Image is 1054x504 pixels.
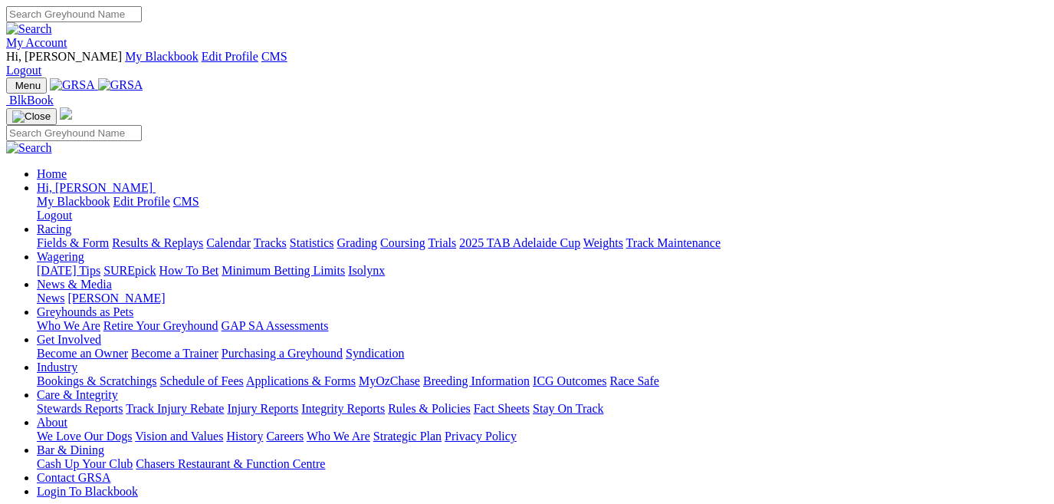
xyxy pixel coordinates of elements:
a: [PERSON_NAME] [67,292,165,305]
a: Coursing [380,236,425,249]
img: GRSA [50,78,95,92]
div: Wagering [37,264,1048,278]
a: Retire Your Greyhound [103,319,218,332]
a: Fields & Form [37,236,109,249]
a: CMS [173,195,199,208]
a: Syndication [346,347,404,360]
a: Minimum Betting Limits [222,264,345,277]
a: Contact GRSA [37,471,110,484]
a: Logout [37,209,72,222]
a: Stewards Reports [37,402,123,415]
div: About [37,430,1048,443]
a: Applications & Forms [246,374,356,387]
a: News [37,292,64,305]
input: Search [6,125,142,141]
a: Care & Integrity [37,388,118,401]
a: Get Involved [37,333,101,346]
a: Tracks [254,236,287,249]
a: Race Safe [609,374,658,387]
img: Close [12,110,51,123]
a: Cash Up Your Club [37,457,133,470]
a: My Account [6,36,67,49]
div: My Account [6,50,1048,77]
a: 2025 TAB Adelaide Cup [459,236,580,249]
a: Trials [428,236,456,249]
a: Purchasing a Greyhound [222,347,343,360]
a: Hi, [PERSON_NAME] [37,181,156,194]
a: Wagering [37,250,84,263]
button: Toggle navigation [6,108,57,125]
a: Integrity Reports [301,402,385,415]
a: We Love Our Dogs [37,430,132,443]
a: Greyhounds as Pets [37,305,133,318]
span: Hi, [PERSON_NAME] [37,181,153,194]
a: BlkBook [6,94,54,107]
a: Industry [37,361,77,374]
div: Hi, [PERSON_NAME] [37,195,1048,222]
div: Greyhounds as Pets [37,319,1048,333]
a: Fact Sheets [474,402,530,415]
a: Bookings & Scratchings [37,374,156,387]
a: News & Media [37,278,112,291]
a: Edit Profile [113,195,170,208]
a: Careers [266,430,304,443]
a: Who We Are [307,430,370,443]
a: Track Maintenance [626,236,721,249]
a: Logout [6,64,41,77]
img: logo-grsa-white.png [60,107,72,120]
a: History [226,430,263,443]
a: Stay On Track [533,402,603,415]
a: ICG Outcomes [533,374,606,387]
div: Bar & Dining [37,457,1048,471]
a: MyOzChase [359,374,420,387]
a: My Blackbook [125,50,199,63]
a: Breeding Information [423,374,530,387]
a: GAP SA Assessments [222,319,329,332]
a: Track Injury Rebate [126,402,224,415]
span: Hi, [PERSON_NAME] [6,50,122,63]
a: Home [37,167,67,180]
a: SUREpick [103,264,156,277]
a: Chasers Restaurant & Function Centre [136,457,325,470]
a: Become a Trainer [131,347,218,360]
input: Search [6,6,142,22]
div: Get Involved [37,347,1048,361]
a: [DATE] Tips [37,264,100,277]
a: Become an Owner [37,347,128,360]
a: Weights [583,236,623,249]
a: My Blackbook [37,195,110,208]
a: How To Bet [159,264,219,277]
span: Menu [15,80,41,91]
a: Strategic Plan [373,430,442,443]
div: Industry [37,374,1048,388]
a: Statistics [290,236,334,249]
div: News & Media [37,292,1048,305]
a: Login To Blackbook [37,485,138,498]
a: Calendar [206,236,251,249]
a: Privacy Policy [445,430,517,443]
a: CMS [261,50,287,63]
div: Racing [37,236,1048,250]
a: Grading [337,236,377,249]
a: Racing [37,222,71,236]
a: Injury Reports [227,402,298,415]
a: Results & Replays [112,236,203,249]
a: Bar & Dining [37,443,104,456]
a: Vision and Values [135,430,223,443]
img: Search [6,141,52,155]
a: Rules & Policies [388,402,471,415]
button: Toggle navigation [6,77,47,94]
a: About [37,416,67,429]
div: Care & Integrity [37,402,1048,416]
a: Who We Are [37,319,100,332]
span: BlkBook [9,94,54,107]
img: GRSA [98,78,143,92]
a: Isolynx [348,264,385,277]
a: Edit Profile [202,50,258,63]
img: Search [6,22,52,36]
a: Schedule of Fees [159,374,243,387]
